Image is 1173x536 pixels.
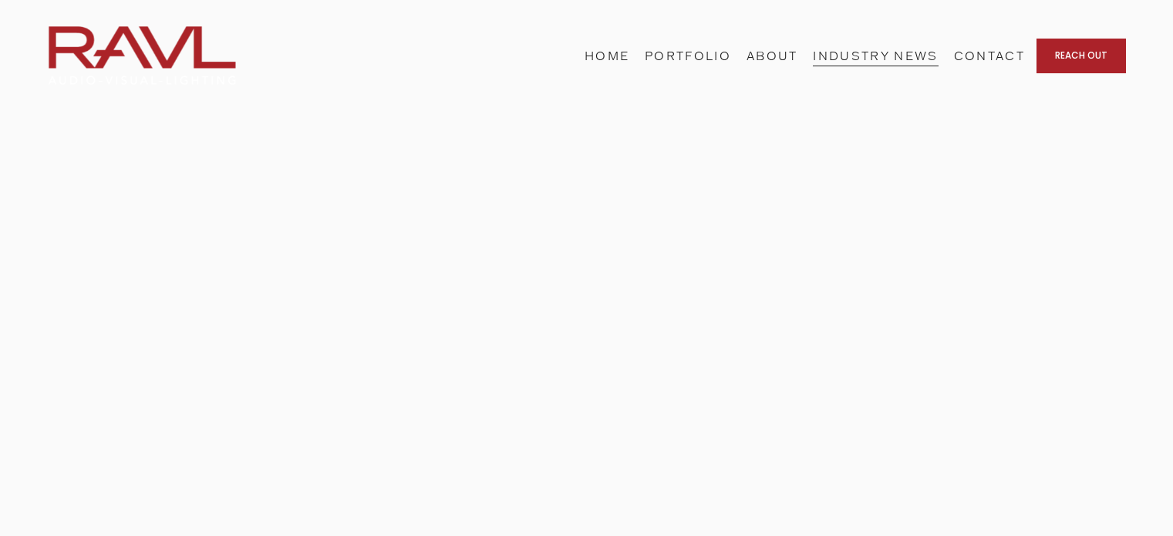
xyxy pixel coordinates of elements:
[585,44,629,68] a: HOME
[645,44,731,68] a: PORTFOLIO
[954,44,1025,68] a: CONTACT
[1036,39,1126,73] a: REACH OUT
[747,44,798,68] a: ABOUT
[813,44,938,68] a: INDUSTRY NEWS
[47,25,237,86] img: RAVL | Sound, Video, Lighting &amp; IT Services for Events, Los Angeles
